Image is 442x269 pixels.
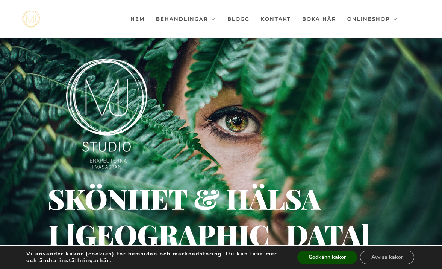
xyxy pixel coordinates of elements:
[48,231,150,240] div: i [GEOGRAPHIC_DATA]
[297,251,357,264] button: Godkänn kakor
[26,251,283,264] p: Vi använder kakor (cookies) för hemsidan och marknadsföring. Du kan läsa mer och ändra inställnin...
[360,251,414,264] button: Avvisa kakor
[48,195,269,202] div: Skönhet & hälsa
[22,11,40,28] a: mjstudio mjstudio mjstudio
[100,257,110,264] button: här
[22,11,40,28] img: mjstudio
